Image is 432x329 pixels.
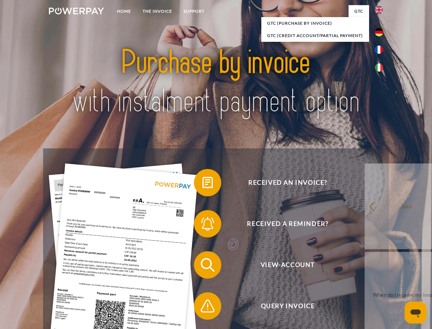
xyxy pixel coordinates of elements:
[199,256,216,273] img: qb_search.svg
[199,174,216,191] img: qb_bill.svg
[405,302,427,324] iframe: Button to launch messaging window
[137,5,178,17] a: THE INVOICE
[49,8,104,14] img: logo-powerpay-white.svg
[194,251,372,279] button: View-Account
[194,210,372,237] button: Received a reminder?
[261,29,369,42] a: GTC (Credit account/partial payment)
[178,5,210,17] a: Support
[204,210,371,237] span: Received a reminder?
[199,297,216,315] img: qb_warning.svg
[111,5,137,17] a: Home
[65,33,367,131] img: title-powerpay_en.svg
[204,169,371,196] span: Received an invoice?
[349,5,369,17] a: GTC
[375,28,383,36] img: de
[194,169,372,196] button: Received an invoice?
[194,292,372,320] button: Query Invoice
[204,251,371,279] span: View-Account
[204,292,371,320] span: Query Invoice
[375,6,383,14] img: en
[199,215,216,232] img: qb_bell.svg
[375,46,383,54] img: fr
[261,17,369,29] a: GTC (Purchase by invoice)
[375,63,383,72] img: it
